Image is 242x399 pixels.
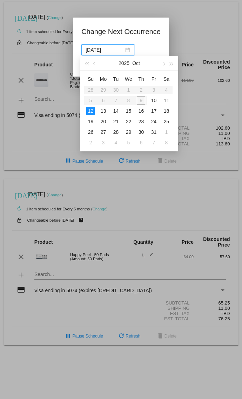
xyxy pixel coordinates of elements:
[86,46,124,54] input: Select date
[149,117,158,126] div: 24
[122,106,135,116] td: 10/15/2025
[109,106,122,116] td: 10/14/2025
[97,137,109,148] td: 11/3/2025
[119,56,129,70] button: 2025
[109,137,122,148] td: 11/4/2025
[124,117,133,126] div: 22
[81,26,161,37] h1: Change Next Occurrence
[160,73,173,85] th: Sat
[149,128,158,136] div: 31
[122,116,135,127] td: 10/22/2025
[160,127,173,137] td: 11/1/2025
[135,116,147,127] td: 10/23/2025
[84,127,97,137] td: 10/26/2025
[135,73,147,85] th: Thu
[162,96,170,105] div: 11
[84,137,97,148] td: 11/2/2025
[97,73,109,85] th: Mon
[99,138,107,147] div: 3
[112,107,120,115] div: 14
[83,56,90,70] button: Last year (Control + left)
[160,106,173,116] td: 10/18/2025
[137,107,145,115] div: 16
[162,117,170,126] div: 25
[137,128,145,136] div: 30
[97,106,109,116] td: 10/13/2025
[135,127,147,137] td: 10/30/2025
[147,95,160,106] td: 10/10/2025
[122,137,135,148] td: 11/5/2025
[147,127,160,137] td: 10/31/2025
[162,128,170,136] div: 1
[124,107,133,115] div: 15
[162,138,170,147] div: 8
[160,56,168,70] button: Next month (PageDown)
[137,117,145,126] div: 23
[109,73,122,85] th: Tue
[109,127,122,137] td: 10/28/2025
[86,107,95,115] div: 12
[137,138,145,147] div: 6
[149,107,158,115] div: 17
[99,117,107,126] div: 20
[112,117,120,126] div: 21
[97,127,109,137] td: 10/27/2025
[135,137,147,148] td: 11/6/2025
[99,128,107,136] div: 27
[84,73,97,85] th: Sun
[160,116,173,127] td: 10/25/2025
[112,128,120,136] div: 28
[91,56,99,70] button: Previous month (PageUp)
[147,137,160,148] td: 11/7/2025
[112,138,120,147] div: 4
[147,116,160,127] td: 10/24/2025
[109,116,122,127] td: 10/21/2025
[122,127,135,137] td: 10/29/2025
[86,138,95,147] div: 2
[162,107,170,115] div: 18
[149,138,158,147] div: 7
[84,116,97,127] td: 10/19/2025
[97,116,109,127] td: 10/20/2025
[124,128,133,136] div: 29
[149,96,158,105] div: 10
[147,106,160,116] td: 10/17/2025
[147,73,160,85] th: Fri
[132,56,140,70] button: Oct
[135,106,147,116] td: 10/16/2025
[86,128,95,136] div: 26
[168,56,175,70] button: Next year (Control + right)
[86,117,95,126] div: 19
[122,73,135,85] th: Wed
[160,137,173,148] td: 11/8/2025
[99,107,107,115] div: 13
[84,106,97,116] td: 10/12/2025
[160,95,173,106] td: 10/11/2025
[124,138,133,147] div: 5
